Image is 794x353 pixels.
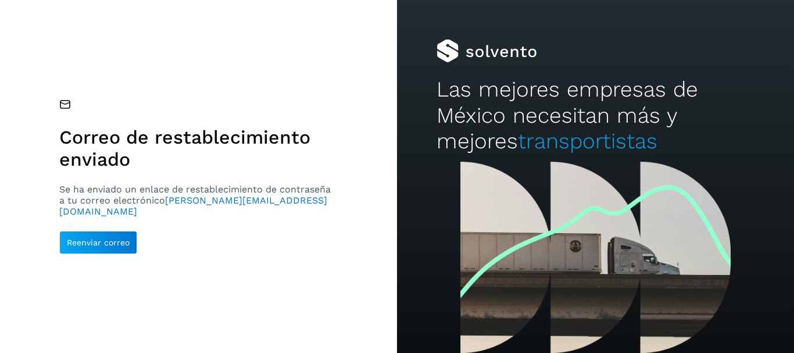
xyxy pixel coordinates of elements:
span: [PERSON_NAME][EMAIL_ADDRESS][DOMAIN_NAME] [59,195,327,217]
span: transportistas [518,129,657,154]
button: Reenviar correo [59,231,137,254]
p: Se ha enviado un enlace de restablecimiento de contraseña a tu correo electrónico [59,184,335,217]
h1: Correo de restablecimiento enviado [59,126,335,171]
span: Reenviar correo [67,238,130,247]
h2: Las mejores empresas de México necesitan más y mejores [437,77,754,154]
